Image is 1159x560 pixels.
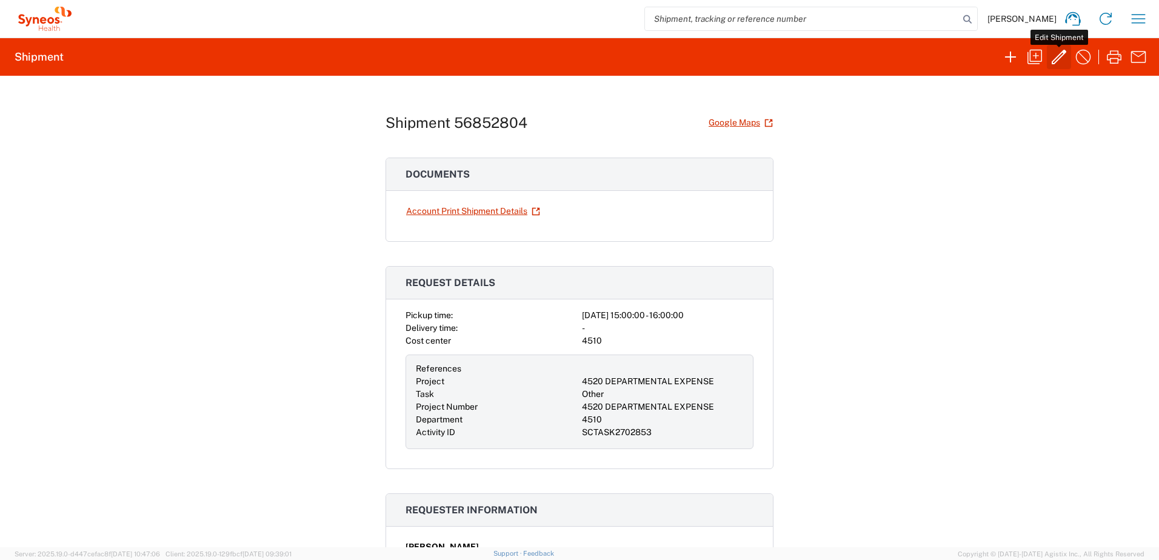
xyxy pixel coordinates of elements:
[406,201,541,222] a: Account Print Shipment Details
[416,401,577,413] div: Project Number
[165,550,292,558] span: Client: 2025.19.0-129fbcf
[582,335,753,347] div: 4510
[958,548,1144,559] span: Copyright © [DATE]-[DATE] Agistix Inc., All Rights Reserved
[582,413,743,426] div: 4510
[406,323,458,333] span: Delivery time:
[582,322,753,335] div: -
[406,504,538,516] span: Requester information
[493,550,524,557] a: Support
[386,114,527,132] h1: Shipment 56852804
[111,550,160,558] span: [DATE] 10:47:06
[582,426,743,439] div: SCTASK2702853
[645,7,959,30] input: Shipment, tracking or reference number
[582,388,743,401] div: Other
[15,550,160,558] span: Server: 2025.19.0-d447cefac8f
[416,388,577,401] div: Task
[582,309,753,322] div: [DATE] 15:00:00 - 16:00:00
[406,277,495,288] span: Request details
[406,336,451,345] span: Cost center
[416,375,577,388] div: Project
[987,13,1057,24] span: [PERSON_NAME]
[582,375,743,388] div: 4520 DEPARTMENTAL EXPENSE
[242,550,292,558] span: [DATE] 09:39:01
[15,50,64,64] h2: Shipment
[406,310,453,320] span: Pickup time:
[708,112,773,133] a: Google Maps
[406,541,479,553] span: [PERSON_NAME]
[582,401,743,413] div: 4520 DEPARTMENTAL EXPENSE
[416,413,577,426] div: Department
[523,550,554,557] a: Feedback
[416,426,577,439] div: Activity ID
[406,168,470,180] span: Documents
[416,364,461,373] span: References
